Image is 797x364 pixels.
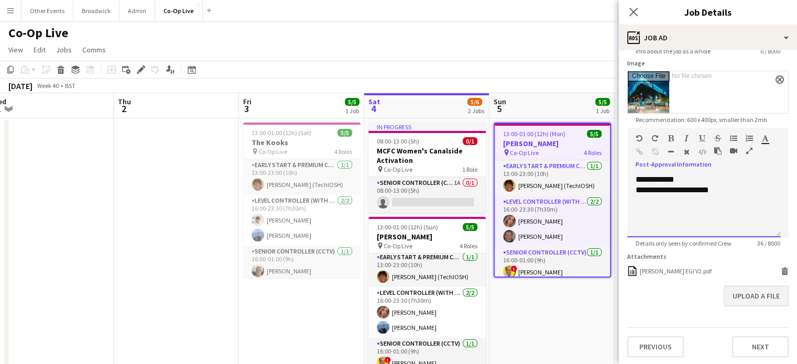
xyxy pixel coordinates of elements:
[468,107,484,115] div: 2 Jobs
[714,134,722,142] button: Strikethrough
[4,43,27,57] a: View
[243,195,361,246] app-card-role: Level Controller (with CCTV)2/216:00-23:30 (7h30m)[PERSON_NAME][PERSON_NAME]
[82,45,106,54] span: Comms
[384,242,412,250] span: Co-Op Live
[243,97,252,106] span: Fri
[595,98,610,106] span: 5/5
[367,103,380,115] span: 4
[636,134,643,142] button: Undo
[368,97,380,106] span: Sat
[377,137,419,145] span: 08:00-13:00 (5h)
[8,81,32,91] div: [DATE]
[462,166,477,173] span: 1 Role
[683,148,690,156] button: Clear Formatting
[730,134,737,142] button: Unordered List
[640,267,712,275] div: John Bishop EGI V2.pdf
[761,134,769,142] button: Text Color
[627,336,684,357] button: Previous
[749,239,789,247] span: 36 / 8000
[503,130,565,138] span: 13:00-01:00 (12h) (Mon)
[35,82,61,90] span: Week 40
[495,160,610,196] app-card-role: Early Start & Premium Controller (with CCTV)1/113:00-23:00 (10h)[PERSON_NAME] (TechIOSH)
[667,134,674,142] button: Bold
[345,107,359,115] div: 1 Job
[377,223,438,231] span: 13:00-01:00 (12h) (Sun)
[8,45,23,54] span: View
[243,138,361,147] h3: The Kooks
[495,196,610,247] app-card-role: Level Controller (with CCTV)2/216:00-23:30 (7h30m)[PERSON_NAME][PERSON_NAME]
[732,336,789,357] button: Next
[463,137,477,145] span: 0/1
[463,223,477,231] span: 5/5
[155,1,203,21] button: Co-Op Live
[494,97,506,106] span: Sun
[368,123,486,131] div: In progress
[627,252,667,260] label: Attachments
[243,159,361,195] app-card-role: Early Start & Premium Controller (with CCTV)1/113:00-23:00 (10h)[PERSON_NAME] (TechIOSH)
[116,103,131,115] span: 2
[252,129,311,137] span: 13:00-01:00 (12h) (Sat)
[619,5,797,19] h3: Job Details
[698,134,706,142] button: Underline
[334,148,352,156] span: 4 Roles
[368,146,486,165] h3: MCFC Women's Canalside Activation
[8,25,68,41] h1: Co-Op Live
[494,123,611,278] app-job-card: 13:00-01:00 (12h) (Mon)5/5[PERSON_NAME] Co-Op Live4 RolesEarly Start & Premium Controller (with C...
[627,116,775,124] span: Recommendation: 600 x 400px, smaller than 2mb
[242,103,252,115] span: 3
[119,1,155,21] button: Admin
[73,1,119,21] button: Broadwick
[368,123,486,213] app-job-card: In progress08:00-13:00 (5h)0/1MCFC Women's Canalside Activation Co-Op Live1 RoleSenior Controller...
[467,98,482,106] span: 5/6
[337,129,352,137] span: 5/5
[683,134,690,142] button: Italic
[746,147,753,155] button: Fullscreen
[56,45,72,54] span: Jobs
[78,43,110,57] a: Comms
[368,232,486,241] h3: [PERSON_NAME]
[29,43,50,57] a: Edit
[495,139,610,148] h3: [PERSON_NAME]
[584,149,602,157] span: 4 Roles
[368,251,486,287] app-card-role: Early Start & Premium Controller (with CCTV)1/113:00-23:00 (10h)[PERSON_NAME] (TechIOSH)
[746,134,753,142] button: Ordered List
[511,266,517,272] span: !
[627,47,719,55] span: Info about the job as a whole
[118,97,131,106] span: Thu
[752,47,789,55] span: 0 / 8000
[724,285,789,306] button: Upload a file
[730,147,737,155] button: Insert video
[368,287,486,338] app-card-role: Level Controller (with CCTV)2/216:00-23:30 (7h30m)[PERSON_NAME][PERSON_NAME]
[34,45,46,54] span: Edit
[492,103,506,115] span: 5
[368,177,486,213] app-card-role: Senior Controller (CCTV)1A0/108:00-13:00 (5h)
[460,242,477,250] span: 4 Roles
[698,148,706,156] button: HTML Code
[384,166,412,173] span: Co-Op Live
[345,98,359,106] span: 5/5
[243,246,361,281] app-card-role: Senior Controller (CCTV)1/116:00-01:00 (9h)[PERSON_NAME]
[495,247,610,282] app-card-role: Senior Controller (CCTV)1/116:00-01:00 (9h)![PERSON_NAME]
[667,148,674,156] button: Horizontal Line
[596,107,609,115] div: 1 Job
[243,123,361,278] app-job-card: 13:00-01:00 (12h) (Sat)5/5The Kooks Co-Op Live4 RolesEarly Start & Premium Controller (with CCTV)...
[510,149,539,157] span: Co-Op Live
[714,147,722,155] button: Paste as plain text
[627,239,740,247] span: Details only seen by confirmed Crew
[651,134,659,142] button: Redo
[65,82,75,90] div: BST
[21,1,73,21] button: Other Events
[619,25,797,50] div: Job Ad
[587,130,602,138] span: 5/5
[52,43,76,57] a: Jobs
[258,148,287,156] span: Co-Op Live
[617,103,632,115] span: 6
[385,357,391,363] span: !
